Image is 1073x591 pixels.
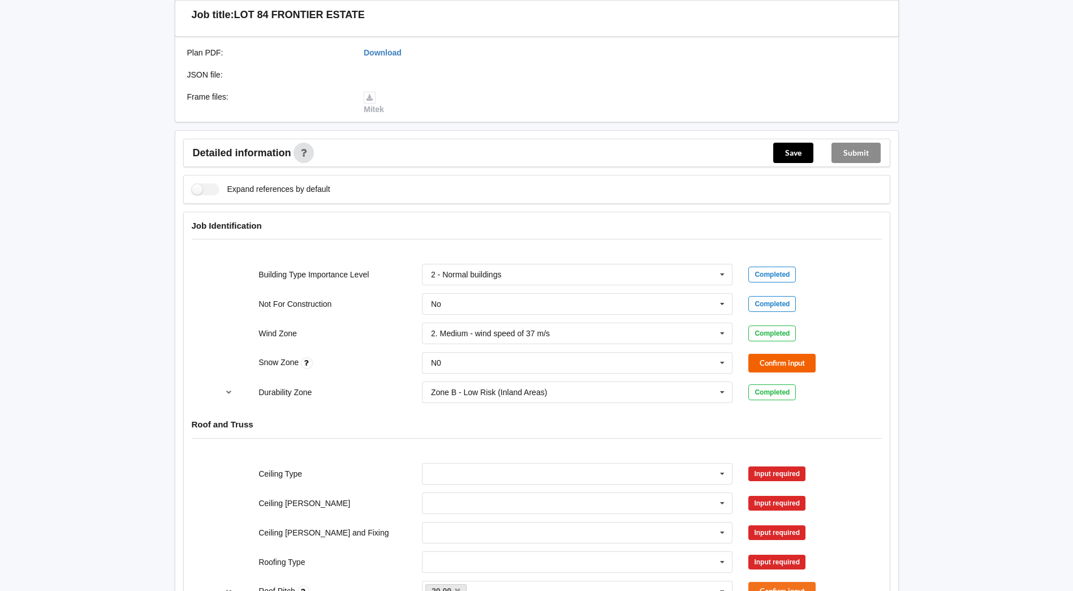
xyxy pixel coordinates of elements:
[258,528,389,537] label: Ceiling [PERSON_NAME] and Fixing
[773,143,813,163] button: Save
[258,388,312,397] label: Durability Zone
[748,496,805,511] div: Input required
[748,267,796,282] div: Completed
[364,92,384,114] a: Mitek
[179,69,356,80] div: JSON file :
[234,8,365,22] h3: LOT 84 FRONTIER ESTATE
[258,329,297,338] label: Wind Zone
[748,326,796,341] div: Completed
[431,271,502,279] div: 2 - Normal buildings
[258,299,331,309] label: Not For Construction
[192,419,882,430] h4: Roof and Truss
[748,354,816,372] button: Confirm input
[431,388,547,396] div: Zone B - Low Risk (Inland Areas)
[218,382,240,402] button: reference-toggle
[192,183,330,195] label: Expand references by default
[193,148,291,158] span: Detailed information
[192,8,234,22] h3: Job title:
[748,384,796,400] div: Completed
[748,555,805,569] div: Input required
[258,358,301,367] label: Snow Zone
[258,499,350,508] label: Ceiling [PERSON_NAME]
[192,220,882,231] h4: Job Identification
[431,300,441,308] div: No
[179,91,356,115] div: Frame files :
[179,47,356,58] div: Plan PDF :
[431,359,441,367] div: N0
[258,558,305,567] label: Roofing Type
[748,525,805,540] div: Input required
[258,469,302,478] label: Ceiling Type
[258,270,369,279] label: Building Type Importance Level
[748,296,796,312] div: Completed
[364,48,402,57] a: Download
[748,466,805,481] div: Input required
[431,329,550,337] div: 2. Medium - wind speed of 37 m/s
